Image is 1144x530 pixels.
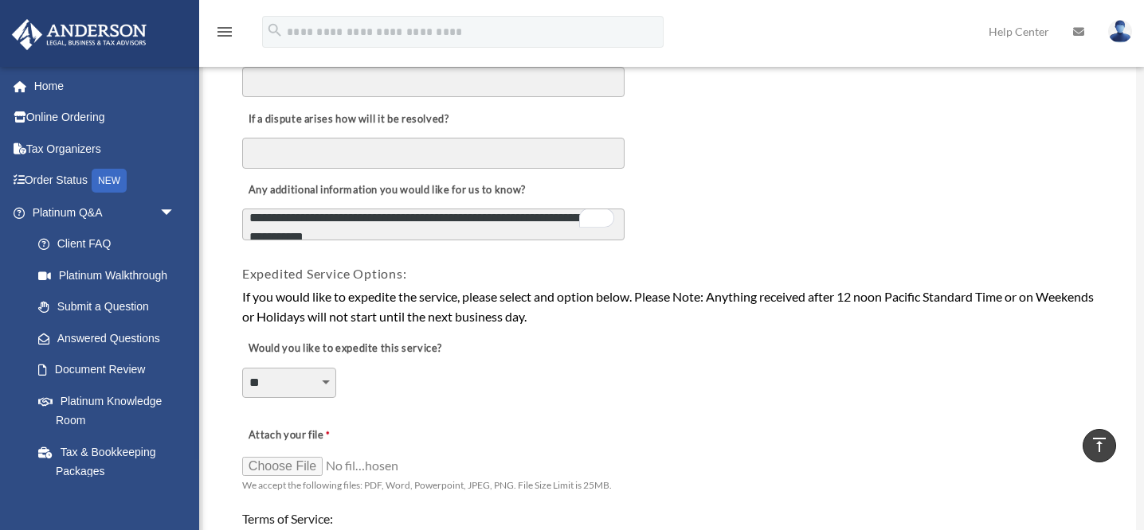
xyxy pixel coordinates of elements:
[242,286,1097,327] div: If you would like to expedite the service, please select and option below. Please Note: Anything ...
[1090,435,1109,454] i: vertical_align_top
[242,479,612,491] span: We accept the following files: PDF, Word, Powerpoint, JPEG, PNG. File Size Limit is 25MB.
[11,133,199,165] a: Tax Organizers
[1083,429,1116,462] a: vertical_align_top
[11,70,199,102] a: Home
[11,165,199,197] a: Order StatusNEW
[159,197,191,229] span: arrow_drop_down
[242,510,1097,528] h4: Terms of Service:
[92,169,127,193] div: NEW
[1108,20,1132,43] img: User Pic
[22,291,199,323] a: Submit a Question
[242,424,402,446] label: Attach your file
[215,28,234,41] a: menu
[242,266,407,281] span: Expedited Service Options:
[266,21,284,39] i: search
[22,354,191,386] a: Document Review
[242,208,625,240] textarea: To enrich screen reader interactions, please activate Accessibility in Grammarly extension settings
[242,108,453,131] label: If a dispute arises how will it be resolved?
[7,19,151,50] img: Anderson Advisors Platinum Portal
[215,22,234,41] i: menu
[242,179,530,201] label: Any additional information you would like for us to know?
[22,436,199,487] a: Tax & Bookkeeping Packages
[22,385,199,436] a: Platinum Knowledge Room
[22,228,199,260] a: Client FAQ
[242,337,446,360] label: Would you like to expedite this service?
[11,197,199,228] a: Platinum Q&Aarrow_drop_down
[11,102,199,134] a: Online Ordering
[22,259,199,291] a: Platinum Walkthrough
[22,322,199,354] a: Answered Questions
